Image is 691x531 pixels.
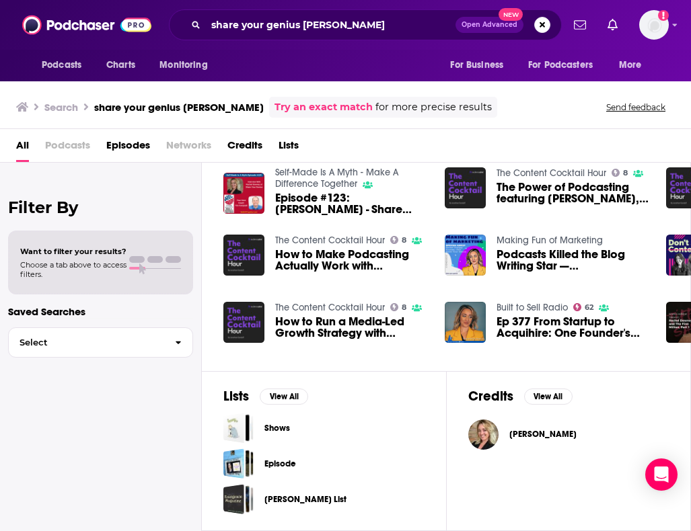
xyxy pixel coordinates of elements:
[402,237,406,243] span: 8
[9,338,164,347] span: Select
[602,13,623,36] a: Show notifications dropdown
[45,134,90,162] span: Podcasts
[20,260,126,279] span: Choose a tab above to access filters.
[639,10,669,40] span: Logged in as jbarbour
[497,302,568,313] a: Built to Sell Radio
[275,99,373,115] a: Try an exact match
[275,302,385,313] a: The Content Cocktail Hour
[462,22,517,28] span: Open Advanced
[264,421,290,436] a: Shows
[8,305,193,318] p: Saved Searches
[223,484,254,514] a: Marcus Lohrmann_Religion_Total List
[509,429,577,440] a: Rachel Downey
[497,181,650,204] a: The Power of Podcasting featuring Rachel Elsts Downey, Share Your Genius
[275,192,429,215] a: Episode #123: Rachel Downey - Share Your Genius
[275,192,429,215] span: Episode #123: [PERSON_NAME] - Share Your Genius
[223,173,264,214] img: Episode #123: Rachel Downey - Share Your Genius
[223,388,249,405] h2: Lists
[32,52,99,78] button: open menu
[223,413,254,443] a: Shows
[612,169,628,177] a: 8
[619,56,642,75] span: More
[441,52,520,78] button: open menu
[390,303,407,311] a: 8
[499,8,523,21] span: New
[8,327,193,358] button: Select
[639,10,669,40] button: Show profile menu
[573,303,594,311] a: 62
[497,181,650,204] span: The Power of Podcasting featuring [PERSON_NAME], Share Your Genius
[497,249,650,272] span: Podcasts Killed the Blog Writing Star — [PERSON_NAME], Share Your Genius
[169,9,562,40] div: Search podcasts, credits, & more...
[106,56,135,75] span: Charts
[275,316,429,339] span: How to Run a Media-Led Growth Strategy with [PERSON_NAME] of Share Your Genius
[639,10,669,40] img: User Profile
[468,419,499,450] img: Rachel Downey
[206,14,456,36] input: Search podcasts, credits, & more...
[497,235,603,246] a: Making Fun of Marketing
[497,316,650,339] span: Ep 377 From Startup to Acquihire: One Founder's Journey with [PERSON_NAME]
[275,249,429,272] a: How to Make Podcasting Actually Work with Rachel Downey, Share Your Genius
[524,389,573,405] button: View All
[445,235,486,276] img: Podcasts Killed the Blog Writing Star — Rachel Downey, Share Your Genius
[658,10,669,21] svg: Email not verified
[279,134,299,162] a: Lists
[275,235,385,246] a: The Content Cocktail Hour
[94,101,264,114] h3: share your genius [PERSON_NAME]
[602,101,669,113] button: Send feedback
[22,12,151,38] img: Podchaser - Follow, Share and Rate Podcasts
[468,388,573,405] a: CreditsView All
[223,235,264,276] img: How to Make Podcasting Actually Work with Rachel Downey, Share Your Genius
[375,99,492,115] span: for more precise results
[159,56,207,75] span: Monitoring
[528,56,593,75] span: For Podcasters
[275,167,398,190] a: Self-Made Is A Myth - Make A Difference Together
[456,17,523,33] button: Open AdvancedNew
[445,167,486,208] img: The Power of Podcasting featuring Rachel Elsts Downey, Share Your Genius
[645,458,678,491] div: Open Intercom Messenger
[569,13,591,36] a: Show notifications dropdown
[223,302,264,343] img: How to Run a Media-Led Growth Strategy with Rachel Downey of Share Your Genius
[497,249,650,272] a: Podcasts Killed the Blog Writing Star — Rachel Downey, Share Your Genius
[150,52,225,78] button: open menu
[264,492,347,507] a: [PERSON_NAME] List
[275,249,429,272] span: How to Make Podcasting Actually Work with [PERSON_NAME], Share Your Genius
[585,304,593,311] span: 62
[223,448,254,479] a: Episode
[8,198,193,217] h2: Filter By
[623,170,628,176] span: 8
[445,302,486,343] img: Ep 377 From Startup to Acquihire: One Founder's Journey with Rachel Elsts Downey
[44,101,78,114] h3: Search
[402,304,406,311] span: 8
[227,134,262,162] a: Credits
[497,167,606,179] a: The Content Cocktail Hour
[166,134,211,162] span: Networks
[260,389,308,405] button: View All
[106,134,150,162] a: Episodes
[497,316,650,339] a: Ep 377 From Startup to Acquihire: One Founder's Journey with Rachel Elsts Downey
[98,52,143,78] a: Charts
[20,247,126,256] span: Want to filter your results?
[468,388,513,405] h2: Credits
[275,316,429,339] a: How to Run a Media-Led Growth Strategy with Rachel Downey of Share Your Genius
[450,56,503,75] span: For Business
[468,413,669,456] button: Rachel DowneyRachel Downey
[264,456,296,471] a: Episode
[519,52,612,78] button: open menu
[16,134,29,162] a: All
